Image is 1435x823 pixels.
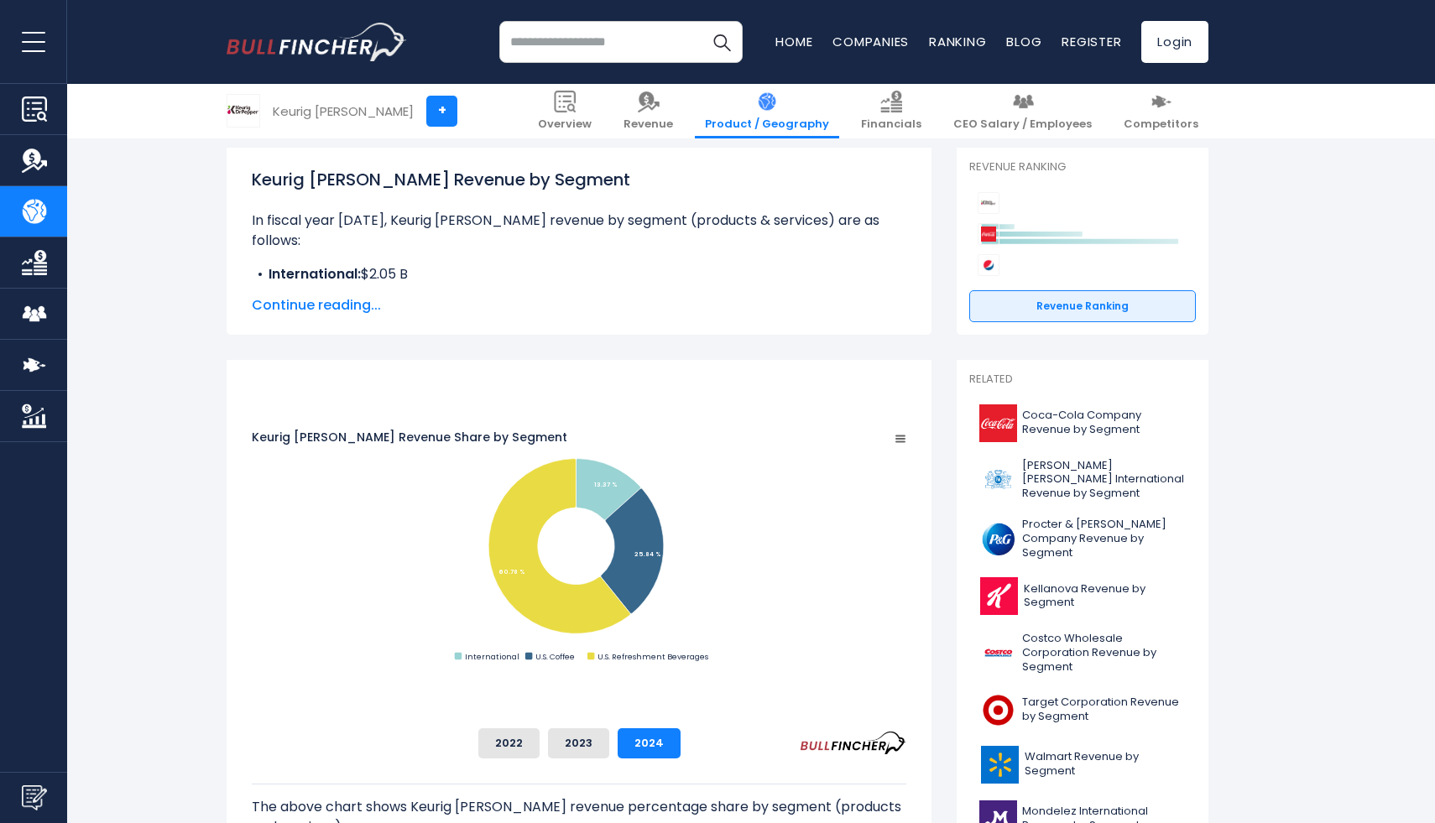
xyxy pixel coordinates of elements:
text: U.S. Refreshment Beverages [597,651,708,662]
a: Revenue [613,84,683,138]
li: $2.05 B [252,264,906,284]
a: Ranking [929,33,986,50]
tspan: 13.37 % [594,482,618,489]
img: TGT logo [979,691,1017,729]
a: Home [775,33,812,50]
span: CEO Salary / Employees [953,117,1092,132]
span: Competitors [1124,117,1198,132]
a: Product / Geography [695,84,839,138]
a: Kellanova Revenue by Segment [969,573,1196,619]
p: In fiscal year [DATE], Keurig [PERSON_NAME] revenue by segment (products & services) are as follows: [252,211,906,251]
span: Walmart Revenue by Segment [1025,750,1186,779]
h1: Keurig [PERSON_NAME] Revenue by Segment [252,167,906,192]
span: Target Corporation Revenue by Segment [1022,695,1186,724]
text: International [465,651,519,662]
a: Revenue Ranking [969,290,1196,322]
span: [PERSON_NAME] [PERSON_NAME] International Revenue by Segment [1022,459,1186,502]
img: COST logo [979,634,1017,672]
span: Continue reading... [252,295,906,315]
img: PM logo [979,461,1017,498]
button: Search [701,21,743,63]
a: Register [1062,33,1121,50]
span: Product / Geography [705,117,829,132]
a: Competitors [1114,84,1208,138]
tspan: 60.78 % [498,568,525,576]
svg: Keurig Dr Pepper's Revenue Share by Segment [252,379,906,715]
a: CEO Salary / Employees [943,84,1102,138]
a: Login [1141,21,1208,63]
a: Target Corporation Revenue by Segment [969,687,1196,733]
img: PepsiCo competitors logo [978,254,999,276]
a: Go to homepage [227,23,407,61]
a: Financials [851,84,931,138]
span: Procter & [PERSON_NAME] Company Revenue by Segment [1022,518,1186,560]
b: International: [269,264,361,284]
p: Related [969,372,1196,387]
img: K logo [979,577,1019,615]
button: 2023 [548,728,609,758]
span: Overview [538,117,592,132]
a: Procter & [PERSON_NAME] Company Revenue by Segment [969,513,1196,565]
div: Keurig [PERSON_NAME] [273,102,414,121]
button: 2022 [478,728,540,758]
span: Revenue [624,117,673,132]
p: Revenue Ranking [969,160,1196,174]
a: Blog [1006,33,1041,50]
tspan: Keurig [PERSON_NAME] Revenue Share by Segment [252,429,567,445]
img: PG logo [979,520,1017,558]
a: Companies [832,33,909,50]
img: Keurig Dr Pepper competitors logo [978,192,999,214]
img: bullfincher logo [227,23,407,61]
span: Kellanova Revenue by Segment [1024,582,1186,611]
img: KDP logo [227,95,259,127]
button: 2024 [618,728,681,758]
a: Coca-Cola Company Revenue by Segment [969,400,1196,446]
img: KO logo [979,404,1017,442]
tspan: 25.84 % [634,550,661,558]
a: + [426,96,457,127]
a: [PERSON_NAME] [PERSON_NAME] International Revenue by Segment [969,455,1196,506]
span: Costco Wholesale Corporation Revenue by Segment [1022,632,1186,675]
a: Costco Wholesale Corporation Revenue by Segment [969,628,1196,679]
a: Overview [528,84,602,138]
a: Walmart Revenue by Segment [969,742,1196,788]
img: WMT logo [979,746,1020,784]
text: U.S. Coffee [535,651,575,662]
span: Financials [861,117,921,132]
img: Coca-Cola Company competitors logo [978,223,999,245]
span: Coca-Cola Company Revenue by Segment [1022,409,1186,437]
